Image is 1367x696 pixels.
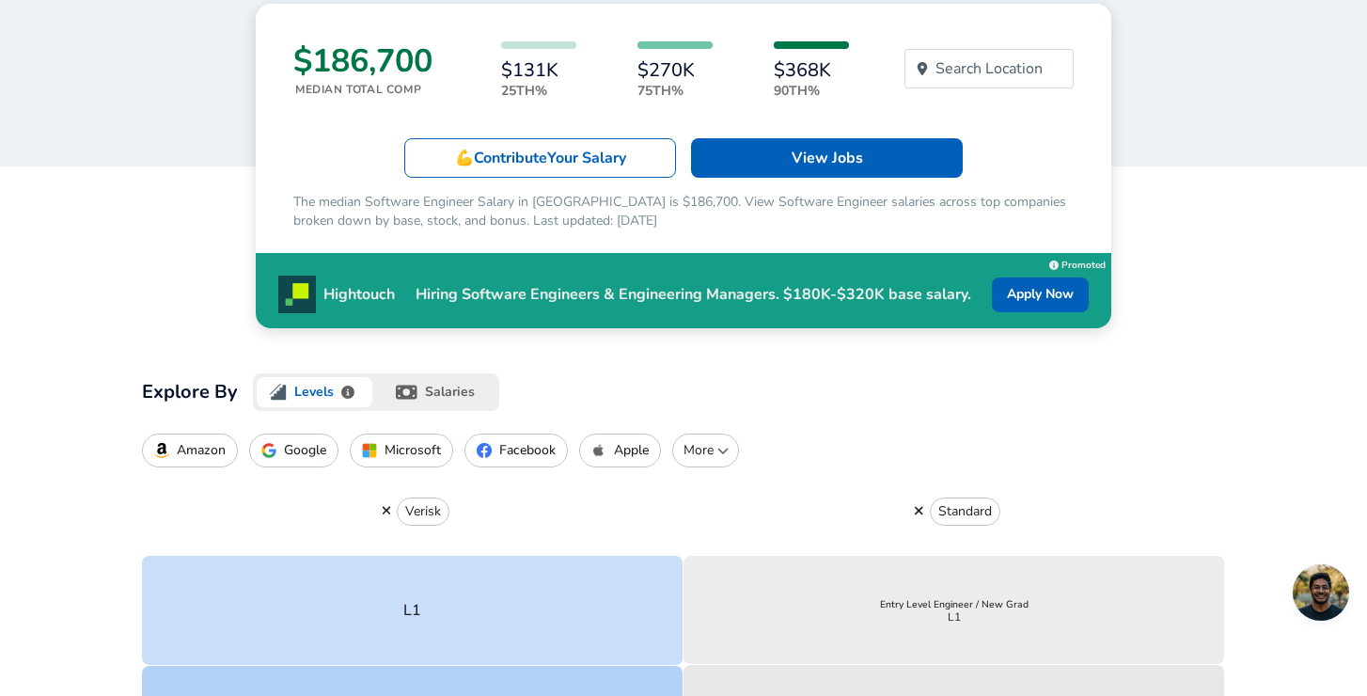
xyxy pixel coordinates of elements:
img: MicrosoftIcon [362,443,377,458]
p: 💪 Contribute [455,147,626,169]
p: L1 [403,599,421,622]
h3: $186,700 [293,41,432,81]
button: levels.fyi logoLevels [253,373,376,411]
button: Facebook [464,434,568,467]
span: L1 [948,611,961,623]
p: More [681,441,731,460]
p: Microsoft [385,443,441,458]
button: Apple [579,434,661,467]
p: 90th% [774,81,849,101]
p: Entry Level Engineer / New Grad [880,597,1029,612]
p: Apple [614,443,649,458]
button: L1 [142,556,683,665]
p: The median Software Engineer Salary in [GEOGRAPHIC_DATA] is $186,700. View Software Engineer sala... [293,193,1074,230]
img: FacebookIcon [477,443,492,458]
img: GoogleIcon [261,443,276,458]
div: Open chat [1293,564,1349,621]
h6: $368K [774,60,849,81]
h6: $270K [637,60,713,81]
p: Median Total Comp [295,81,432,98]
img: AppleIcon [591,443,606,458]
a: 💪ContributeYour Salary [404,138,676,178]
p: 25th% [501,81,576,101]
p: Search Location [935,57,1043,80]
p: Amazon [177,443,226,458]
a: Promoted [1049,255,1106,272]
h2: Explore By [142,377,238,407]
p: 75th% [637,81,713,101]
a: View Jobs [691,138,963,178]
img: AmazonIcon [154,443,169,458]
span: Your Salary [547,148,626,168]
button: More [672,434,739,467]
p: Facebook [499,443,556,458]
p: View Jobs [792,147,863,169]
img: Promo Logo [278,276,316,313]
p: Verisk [405,502,441,521]
button: Standard [930,498,1000,526]
button: salaries [376,373,499,411]
button: Google [249,434,338,467]
button: Microsoft [350,434,453,467]
button: Verisk [397,498,449,526]
button: Entry Level Engineer / New GradL1 [683,556,1225,664]
h6: $131K [501,60,576,81]
img: levels.fyi logo [270,384,287,401]
a: Apply Now [992,277,1089,312]
p: Google [284,443,326,458]
p: Hiring Software Engineers & Engineering Managers. $180K-$320K base salary. [395,283,992,306]
p: Standard [938,502,992,521]
button: Amazon [142,434,238,467]
p: Hightouch [323,283,395,306]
